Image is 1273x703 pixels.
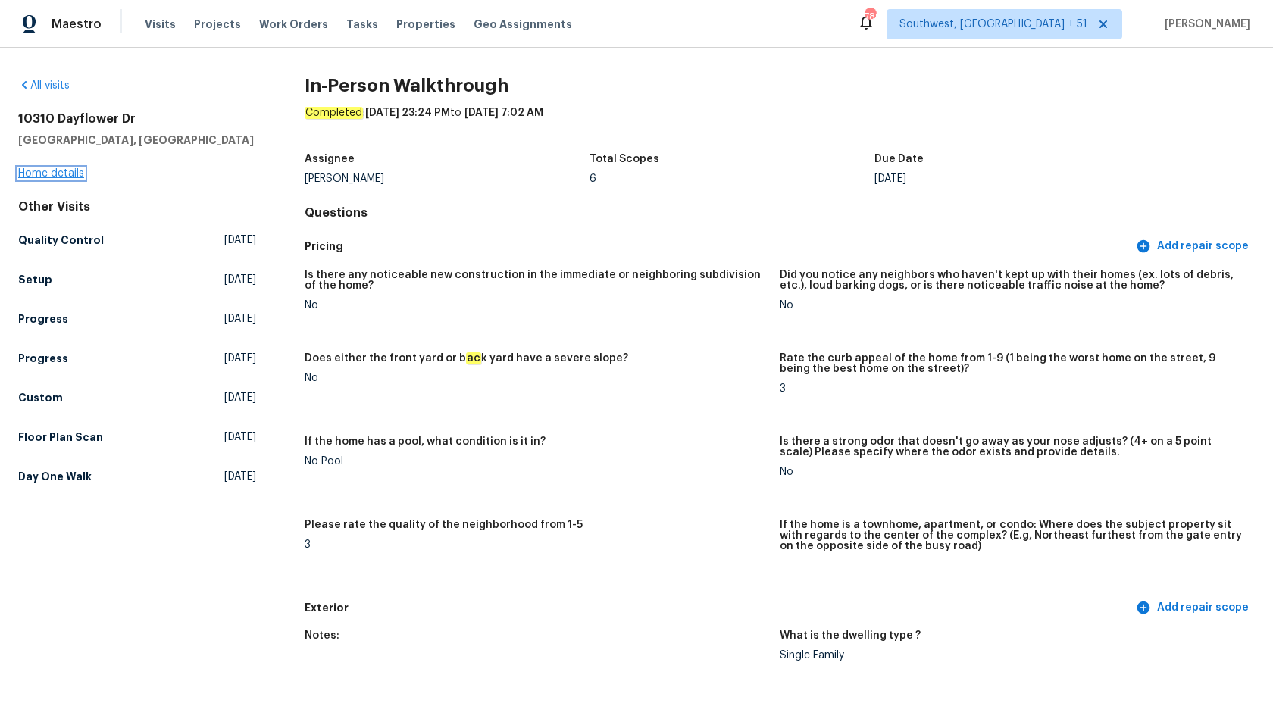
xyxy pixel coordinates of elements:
h5: Please rate the quality of the neighborhood from 1-5 [305,520,583,530]
em: Completed [305,107,363,119]
div: 3 [780,383,1243,394]
h5: Rate the curb appeal of the home from 1-9 (1 being the worst home on the street, 9 being the best... [780,353,1243,374]
span: Maestro [52,17,102,32]
div: 3 [305,539,768,550]
span: [DATE] [224,233,256,248]
h5: Setup [18,272,52,287]
span: Geo Assignments [474,17,572,32]
button: Add repair scope [1133,233,1255,261]
span: [DATE] 7:02 AM [464,108,543,118]
span: [PERSON_NAME] [1159,17,1250,32]
button: Add repair scope [1133,594,1255,622]
div: No [305,373,768,383]
h5: Progress [18,351,68,366]
div: [PERSON_NAME] [305,173,590,184]
h5: What is the dwelling type ? [780,630,921,641]
h5: If the home has a pool, what condition is it in? [305,436,546,447]
h5: If the home is a townhome, apartment, or condo: Where does the subject property sit with regards ... [780,520,1243,551]
a: Day One Walk[DATE] [18,463,256,490]
span: [DATE] [224,469,256,484]
h5: Exterior [305,600,1133,616]
div: [DATE] [874,173,1159,184]
span: [DATE] 23:24 PM [365,108,450,118]
h5: Total Scopes [590,154,659,164]
h4: Questions [305,205,1255,220]
h5: Is there any noticeable new construction in the immediate or neighboring subdivision of the home? [305,270,768,291]
span: Projects [194,17,241,32]
div: Other Visits [18,199,256,214]
h5: Did you notice any neighbors who haven't kept up with their homes (ex. lots of debris, etc.), lou... [780,270,1243,291]
h5: Day One Walk [18,469,92,484]
span: [DATE] [224,390,256,405]
h2: In-Person Walkthrough [305,78,1255,93]
div: Single Family [780,650,1243,661]
span: Visits [145,17,176,32]
span: Work Orders [259,17,328,32]
a: Setup[DATE] [18,266,256,293]
span: Add repair scope [1139,237,1249,256]
div: 6 [590,173,874,184]
h5: Notes: [305,630,339,641]
a: Quality Control[DATE] [18,227,256,254]
span: [DATE] [224,272,256,287]
h5: Quality Control [18,233,104,248]
span: [DATE] [224,311,256,327]
span: Tasks [346,19,378,30]
h5: Progress [18,311,68,327]
h5: Custom [18,390,63,405]
h5: Is there a strong odor that doesn't go away as your nose adjusts? (4+ on a 5 point scale) Please ... [780,436,1243,458]
div: No Pool [305,456,768,467]
span: [DATE] [224,430,256,445]
a: Floor Plan Scan[DATE] [18,423,256,451]
a: Progress[DATE] [18,305,256,333]
span: Add repair scope [1139,598,1249,617]
span: [DATE] [224,351,256,366]
a: All visits [18,80,70,91]
h5: Pricing [305,239,1133,255]
div: No [780,467,1243,477]
span: Properties [396,17,455,32]
a: Home details [18,168,84,179]
a: Custom[DATE] [18,384,256,411]
div: : to [305,105,1255,145]
em: ac [466,352,481,364]
h5: [GEOGRAPHIC_DATA], [GEOGRAPHIC_DATA] [18,133,256,148]
a: Progress[DATE] [18,345,256,372]
h5: Does either the front yard or b k yard have a severe slope? [305,353,628,364]
span: Southwest, [GEOGRAPHIC_DATA] + 51 [899,17,1087,32]
div: No [305,300,768,311]
h2: 10310 Dayflower Dr [18,111,256,127]
div: 789 [865,9,875,24]
h5: Due Date [874,154,924,164]
h5: Floor Plan Scan [18,430,103,445]
div: No [780,300,1243,311]
h5: Assignee [305,154,355,164]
